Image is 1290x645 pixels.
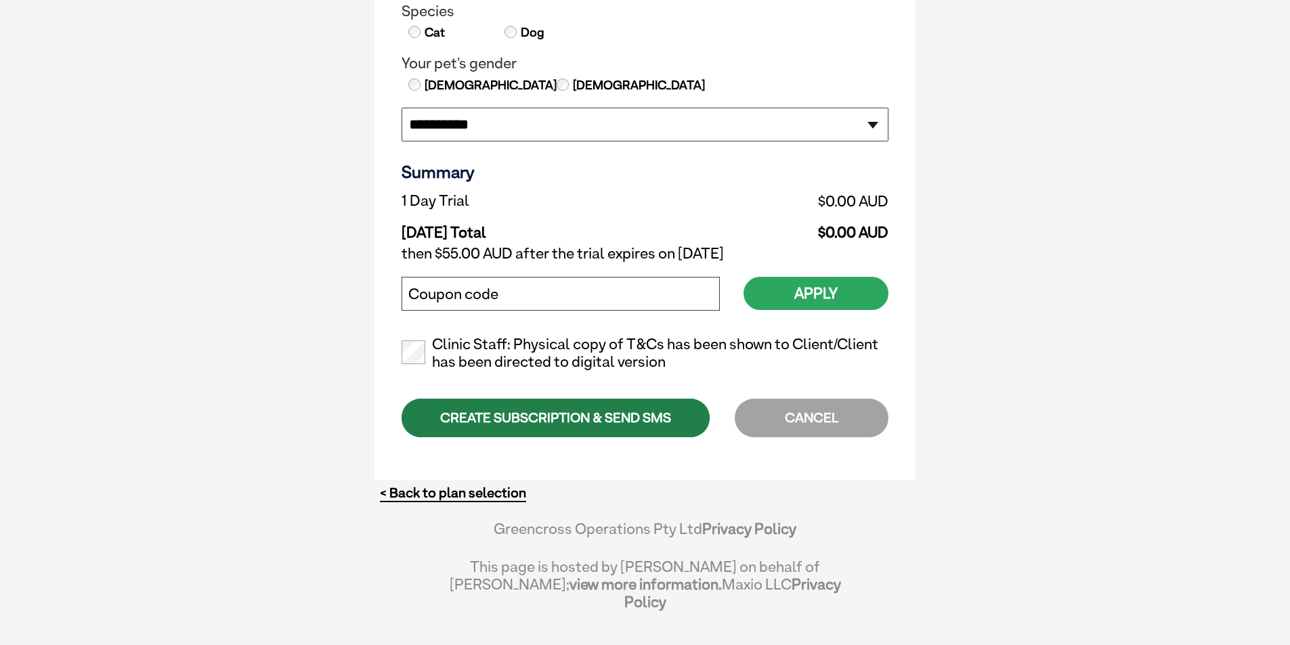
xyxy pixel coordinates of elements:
[380,485,526,502] a: < Back to plan selection
[569,575,722,593] a: view more information.
[744,277,888,310] button: Apply
[402,213,666,242] td: [DATE] Total
[624,575,841,610] a: Privacy Policy
[735,399,888,437] div: CANCEL
[402,3,888,20] legend: Species
[666,213,888,242] td: $0.00 AUD
[449,520,841,551] div: Greencross Operations Pty Ltd
[402,336,888,371] label: Clinic Staff: Physical copy of T&Cs has been shown to Client/Client has been directed to digital ...
[402,55,888,72] legend: Your pet's gender
[666,189,888,213] td: $0.00 AUD
[408,286,498,303] label: Coupon code
[449,551,841,610] div: This page is hosted by [PERSON_NAME] on behalf of [PERSON_NAME]; Maxio LLC
[702,520,796,537] a: Privacy Policy
[402,399,710,437] div: CREATE SUBSCRIPTION & SEND SMS
[402,242,888,266] td: then $55.00 AUD after the trial expires on [DATE]
[402,340,425,364] input: Clinic Staff: Physical copy of T&Cs has been shown to Client/Client has been directed to digital ...
[402,189,666,213] td: 1 Day Trial
[402,162,888,182] h3: Summary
